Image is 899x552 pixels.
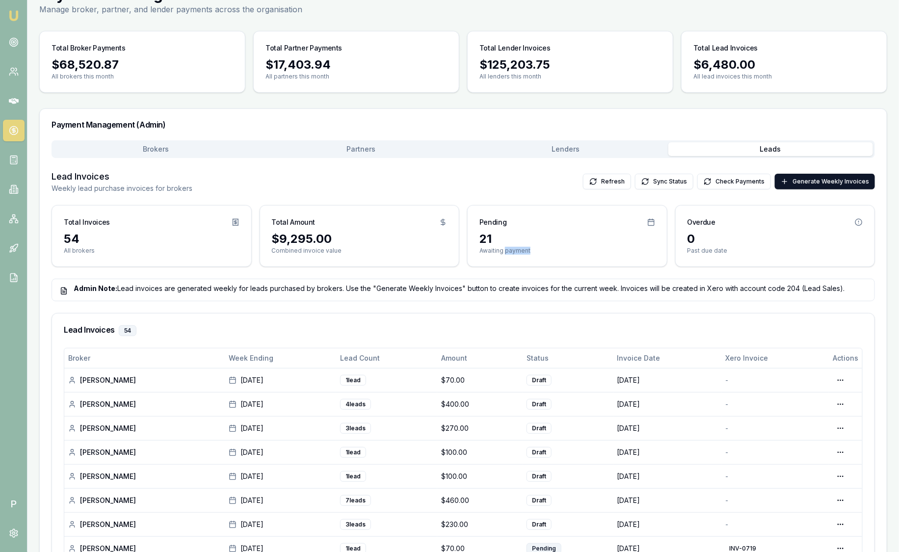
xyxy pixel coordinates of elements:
[725,424,728,432] span: -
[829,348,862,368] th: Actions
[265,43,342,53] h3: Total Partner Payments
[523,348,613,368] th: Status
[479,217,507,227] h3: Pending
[272,231,448,247] div: $9,295.00
[229,472,332,481] div: [DATE]
[721,348,829,368] th: Xero Invoice
[52,73,233,80] p: All brokers this month
[259,142,464,156] button: Partners
[479,73,661,80] p: All lenders this month
[725,520,728,528] span: -
[725,448,728,456] span: -
[613,368,722,392] td: [DATE]
[3,493,25,515] span: P
[613,440,722,464] td: [DATE]
[68,447,221,457] div: [PERSON_NAME]
[613,416,722,440] td: [DATE]
[527,375,552,386] div: Draft
[583,174,631,189] button: Refresh
[527,399,552,410] div: Draft
[265,73,447,80] p: All partners this month
[64,348,225,368] th: Broker
[441,423,519,433] div: $270.00
[119,325,136,336] div: 54
[479,43,551,53] h3: Total Lender Invoices
[39,3,302,15] p: Manage broker, partner, and lender payments across the organisation
[68,423,221,433] div: [PERSON_NAME]
[340,423,371,434] div: 3 lead s
[64,231,239,247] div: 54
[68,375,221,385] div: [PERSON_NAME]
[340,519,371,530] div: 3 lead s
[725,472,728,480] span: -
[441,399,519,409] div: $400.00
[68,472,221,481] div: [PERSON_NAME]
[265,57,447,73] div: $17,403.94
[613,488,722,512] td: [DATE]
[52,170,192,184] h3: Lead Invoices
[272,247,448,255] p: Combined invoice value
[68,520,221,529] div: [PERSON_NAME]
[479,247,655,255] p: Awaiting payment
[340,375,366,386] div: 1 lead
[463,142,668,156] button: Lenders
[725,376,728,384] span: -
[527,471,552,482] div: Draft
[8,10,20,22] img: emu-icon-u.png
[725,496,728,504] span: -
[775,174,875,189] button: Generate Weekly Invoices
[229,520,332,529] div: [DATE]
[693,57,875,73] div: $6,480.00
[340,399,371,410] div: 4 lead s
[693,73,875,80] p: All lead invoices this month
[336,348,437,368] th: Lead Count
[668,142,873,156] button: Leads
[74,284,117,292] strong: Admin Note:
[725,400,728,408] span: -
[527,519,552,530] div: Draft
[52,57,233,73] div: $68,520.87
[340,495,371,506] div: 7 lead s
[697,174,771,189] button: Check Payments
[613,512,722,536] td: [DATE]
[229,375,332,385] div: [DATE]
[441,520,519,529] div: $230.00
[52,121,875,129] h3: Payment Management (Admin)
[441,375,519,385] div: $70.00
[687,231,863,247] div: 0
[687,247,863,255] p: Past due date
[613,348,722,368] th: Invoice Date
[68,496,221,505] div: [PERSON_NAME]
[229,496,332,505] div: [DATE]
[527,423,552,434] div: Draft
[68,399,221,409] div: [PERSON_NAME]
[340,447,366,458] div: 1 lead
[272,217,316,227] h3: Total Amount
[340,471,366,482] div: 1 lead
[527,495,552,506] div: Draft
[64,247,239,255] p: All brokers
[225,348,336,368] th: Week Ending
[229,447,332,457] div: [DATE]
[693,43,758,53] h3: Total Lead Invoices
[479,57,661,73] div: $125,203.75
[613,464,722,488] td: [DATE]
[52,184,192,193] p: Weekly lead purchase invoices for brokers
[64,325,863,336] h3: Lead Invoices
[441,447,519,457] div: $100.00
[53,142,259,156] button: Brokers
[229,423,332,433] div: [DATE]
[64,217,110,227] h3: Total Invoices
[441,496,519,505] div: $460.00
[613,392,722,416] td: [DATE]
[52,43,126,53] h3: Total Broker Payments
[479,231,655,247] div: 21
[60,284,867,293] div: Lead invoices are generated weekly for leads purchased by brokers. Use the "Generate Weekly Invoi...
[437,348,523,368] th: Amount
[441,472,519,481] div: $100.00
[687,217,716,227] h3: Overdue
[635,174,693,189] button: Sync Status
[527,447,552,458] div: Draft
[229,399,332,409] div: [DATE]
